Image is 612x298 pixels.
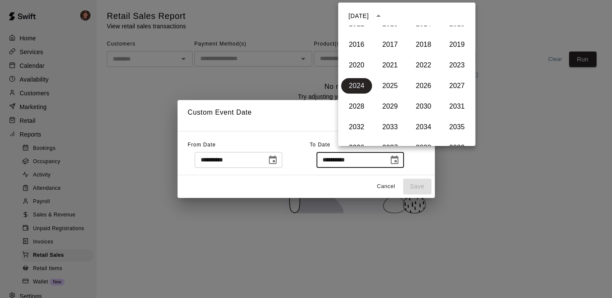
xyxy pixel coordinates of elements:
[341,119,372,135] button: 2032
[442,99,473,114] button: 2031
[372,180,400,193] button: Cancel
[442,78,473,94] button: 2027
[375,119,406,135] button: 2033
[341,99,372,114] button: 2028
[375,140,406,155] button: 2037
[386,152,403,169] button: Choose date, selected date is Aug 18, 2024
[264,152,281,169] button: Choose date, selected date is Oct 1, 2024
[349,12,369,21] div: [DATE]
[408,140,439,155] button: 2038
[442,140,473,155] button: 2039
[375,37,406,52] button: 2017
[341,78,372,94] button: 2024
[442,58,473,73] button: 2023
[341,140,372,155] button: 2036
[178,100,435,131] h2: Custom Event Date
[408,78,439,94] button: 2026
[371,9,386,23] button: year view is open, switch to calendar view
[442,37,473,52] button: 2019
[375,99,406,114] button: 2029
[310,142,330,148] span: To Date
[408,37,439,52] button: 2018
[408,119,439,135] button: 2034
[375,78,406,94] button: 2025
[188,142,216,148] span: From Date
[442,119,473,135] button: 2035
[375,58,406,73] button: 2021
[341,58,372,73] button: 2020
[408,58,439,73] button: 2022
[408,99,439,114] button: 2030
[341,37,372,52] button: 2016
